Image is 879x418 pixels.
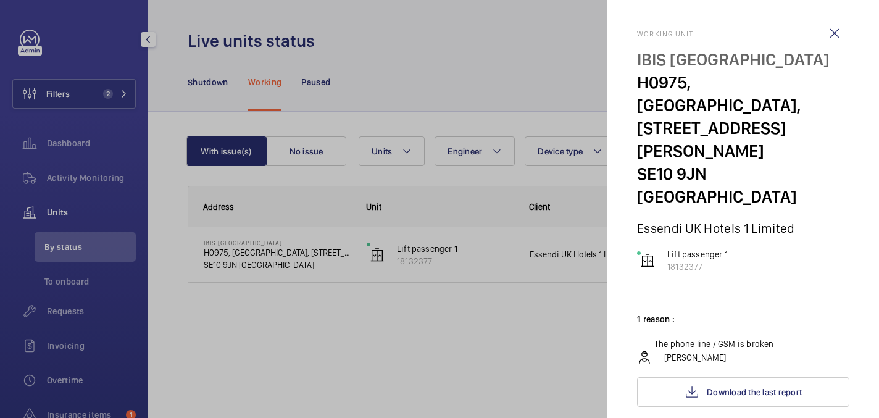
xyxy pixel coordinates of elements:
[667,248,728,261] p: Lift passenger 1
[637,71,849,162] p: H0975, [GEOGRAPHIC_DATA], [STREET_ADDRESS][PERSON_NAME]
[637,48,849,71] p: IBIS [GEOGRAPHIC_DATA]
[664,351,726,364] p: [PERSON_NAME]
[637,220,849,236] p: Essendi UK Hotels 1 Limited
[640,253,655,268] img: elevator.svg
[707,387,802,397] span: Download the last report
[654,338,773,350] p: The phone line / GSM is broken
[637,30,849,38] h2: Working unit
[637,313,849,325] p: 1 reason :
[637,162,849,208] p: SE10 9JN [GEOGRAPHIC_DATA]
[637,377,849,407] button: Download the last report
[667,261,728,273] p: 18132377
